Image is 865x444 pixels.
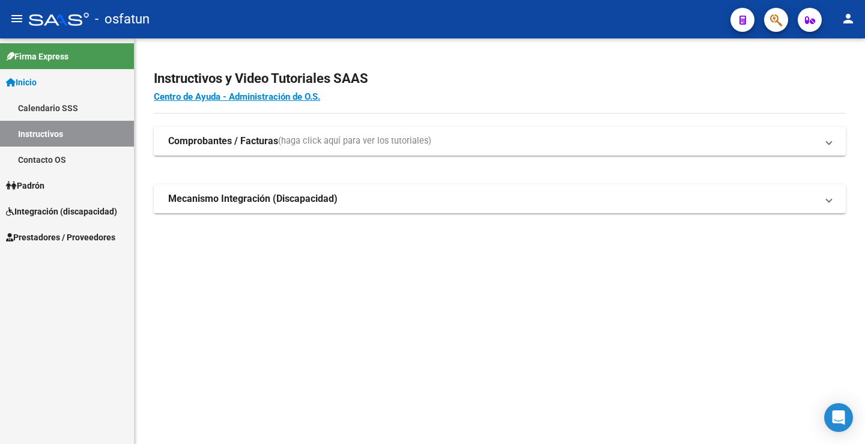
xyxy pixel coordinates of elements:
span: Padrón [6,179,44,192]
mat-icon: person [841,11,855,26]
mat-expansion-panel-header: Mecanismo Integración (Discapacidad) [154,184,846,213]
mat-icon: menu [10,11,24,26]
mat-expansion-panel-header: Comprobantes / Facturas(haga click aquí para ver los tutoriales) [154,127,846,156]
span: - osfatun [95,6,150,32]
span: Prestadores / Proveedores [6,231,115,244]
a: Centro de Ayuda - Administración de O.S. [154,91,320,102]
strong: Mecanismo Integración (Discapacidad) [168,192,338,205]
h2: Instructivos y Video Tutoriales SAAS [154,67,846,90]
strong: Comprobantes / Facturas [168,135,278,148]
span: Firma Express [6,50,68,63]
span: Integración (discapacidad) [6,205,117,218]
div: Open Intercom Messenger [824,403,853,432]
span: (haga click aquí para ver los tutoriales) [278,135,431,148]
span: Inicio [6,76,37,89]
